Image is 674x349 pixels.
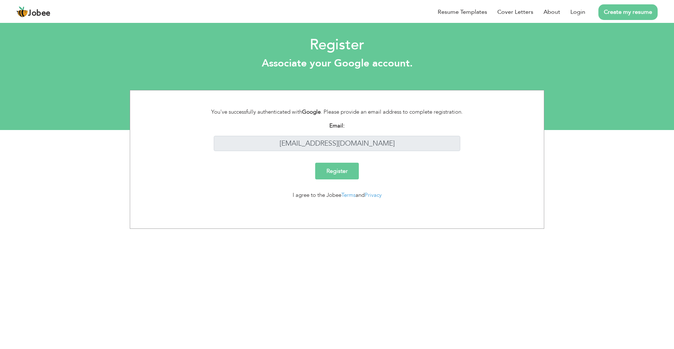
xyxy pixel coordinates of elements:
input: Register [315,163,359,179]
a: Cover Letters [497,8,533,16]
h2: Register [5,36,669,54]
a: Login [570,8,585,16]
a: Jobee [16,6,51,18]
a: Terms [341,191,356,199]
a: About [543,8,560,16]
img: jobee.io [16,6,28,18]
a: Privacy [365,191,382,199]
div: I agree to the Jobee and [203,191,472,199]
a: Resume Templates [438,8,487,16]
strong: Email: [329,122,345,129]
h3: Associate your Google account. [5,57,669,70]
span: Jobee [28,9,51,17]
a: Create my resume [598,4,658,20]
strong: Google [302,108,321,115]
input: Enter your email address [214,136,461,151]
div: You've successfully authenticated with . Please provide an email address to complete registration. [203,108,472,116]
